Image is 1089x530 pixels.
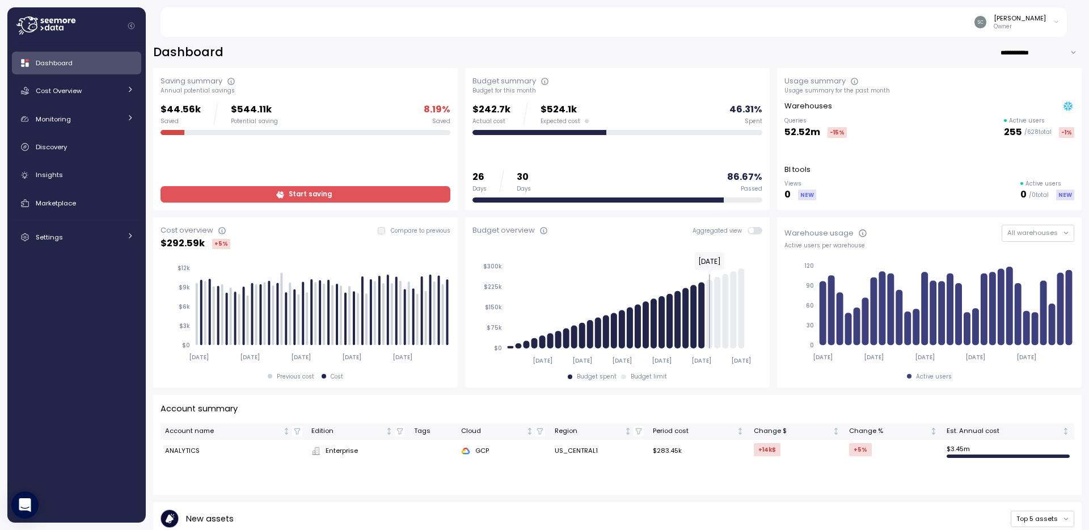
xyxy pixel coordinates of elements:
[36,86,82,95] span: Cost Overview
[461,426,524,436] div: Cloud
[517,185,531,193] div: Days
[807,322,814,329] tspan: 30
[291,354,311,361] tspan: [DATE]
[849,443,872,456] div: +5 %
[331,373,343,381] div: Cost
[231,102,278,117] p: $544.11k
[526,427,534,435] div: Not sorted
[916,373,952,381] div: Active users
[240,354,260,361] tspan: [DATE]
[691,357,711,364] tspan: [DATE]
[1025,180,1061,188] p: Active users
[550,440,648,462] td: US_CENTRAL1
[472,170,487,185] p: 26
[11,491,39,519] div: Open Intercom Messenger
[182,342,190,349] tspan: $0
[1004,125,1022,140] p: 255
[1017,354,1037,361] tspan: [DATE]
[729,102,762,117] p: 46.31 %
[653,426,735,436] div: Period cost
[432,117,450,125] div: Saved
[832,427,840,435] div: Not sorted
[994,23,1046,31] p: Owner
[648,440,749,462] td: $283.45k
[731,357,751,364] tspan: [DATE]
[161,87,450,95] div: Annual potential savings
[749,423,844,440] th: Change $Not sorted
[577,373,617,381] div: Budget spent
[966,354,986,361] tspan: [DATE]
[189,354,209,361] tspan: [DATE]
[784,117,847,125] p: Queries
[391,227,450,235] p: Compare to previous
[828,127,847,138] div: -15 %
[124,22,138,30] button: Collapse navigation
[798,190,816,200] div: NEW
[212,239,230,249] div: +5 %
[342,354,362,361] tspan: [DATE]
[424,102,450,117] p: 8.19 %
[994,14,1046,23] div: [PERSON_NAME]
[532,357,552,364] tspan: [DATE]
[652,357,672,364] tspan: [DATE]
[845,423,942,440] th: Change %Not sorted
[810,342,814,349] tspan: 0
[393,354,413,361] tspan: [DATE]
[813,354,833,361] tspan: [DATE]
[461,446,545,456] div: GCP
[472,225,535,236] div: Budget overview
[472,185,487,193] div: Days
[754,443,780,456] div: +14k $
[494,344,502,352] tspan: $0
[693,227,748,234] span: Aggregated view
[1059,127,1074,138] div: -1 %
[12,226,141,249] a: Settings
[161,236,205,251] p: $ 292.59k
[555,426,623,436] div: Region
[572,357,592,364] tspan: [DATE]
[631,373,667,381] div: Budget limit
[483,263,502,270] tspan: $300k
[806,282,814,289] tspan: 90
[784,180,816,188] p: Views
[161,117,201,125] div: Saved
[282,427,290,435] div: Not sorted
[784,87,1074,95] div: Usage summary for the past month
[289,187,332,202] span: Start saving
[1020,187,1027,203] p: 0
[307,423,409,440] th: EditionNot sorted
[179,322,190,330] tspan: $3k
[930,427,938,435] div: Not sorted
[1002,225,1074,241] button: All warehouses
[12,164,141,187] a: Insights
[1024,128,1052,136] p: / 628 total
[784,242,1074,250] div: Active users per warehouse
[784,164,811,175] p: BI tools
[804,262,814,270] tspan: 120
[472,75,536,87] div: Budget summary
[326,446,358,456] span: Enterprise
[745,117,762,125] div: Spent
[165,426,281,436] div: Account name
[231,117,278,125] div: Potential saving
[161,440,307,462] td: ANALYTICS
[36,170,63,179] span: Insights
[485,304,502,311] tspan: $150k
[864,354,884,361] tspan: [DATE]
[12,136,141,158] a: Discovery
[161,102,201,117] p: $44.56k
[36,58,73,68] span: Dashboard
[648,423,749,440] th: Period costNot sorted
[849,426,928,436] div: Change %
[736,427,744,435] div: Not sorted
[624,427,632,435] div: Not sorted
[161,186,450,203] a: Start saving
[36,199,76,208] span: Marketplace
[1056,190,1074,200] div: NEW
[484,283,502,291] tspan: $225k
[741,185,762,193] div: Passed
[12,52,141,74] a: Dashboard
[784,75,846,87] div: Usage summary
[698,256,721,266] text: [DATE]
[1007,228,1058,237] span: All warehouses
